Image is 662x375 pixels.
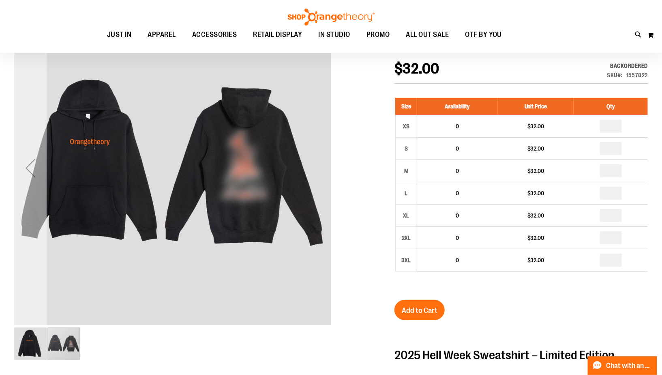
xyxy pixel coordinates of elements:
span: Chat with an Expert [606,362,652,370]
img: 2025 Hell Week Hooded Sweatshirt [14,8,331,325]
button: Chat with an Expert [588,356,658,375]
div: 1557822 [626,71,648,79]
span: APPAREL [148,26,176,44]
span: 0 [456,235,459,241]
div: $32.00 [502,234,570,242]
div: 3XL [400,254,412,266]
div: $32.00 [502,189,570,197]
th: Unit Price [498,98,574,115]
span: OTF BY YOU [465,26,502,44]
span: JUST IN [107,26,132,44]
img: Shop Orangetheory [287,9,376,26]
span: Add to Cart [402,306,437,315]
div: Previous [14,9,47,327]
span: 0 [456,123,459,129]
span: 0 [456,168,459,174]
div: Availability [607,62,648,70]
div: $32.00 [502,144,570,153]
th: Size [395,98,417,115]
div: image 1 of 2 [14,327,47,361]
div: XL [400,209,412,222]
span: 0 [456,212,459,219]
div: $32.00 [502,256,570,264]
div: 2025 Hell Week Hooded Sweatshirt [14,9,331,327]
div: $32.00 [502,167,570,175]
span: RETAIL DISPLAY [253,26,302,44]
div: image 2 of 2 [47,327,80,361]
span: PROMO [366,26,390,44]
span: IN STUDIO [318,26,350,44]
div: Backordered [607,62,648,70]
th: Availability [417,98,498,115]
img: 2025 Hell Week Hooded Sweatshirt [14,328,47,360]
span: $32.00 [394,60,439,77]
span: 0 [456,190,459,196]
span: 0 [456,145,459,152]
th: Qty [574,98,648,115]
span: ACCESSORIES [192,26,237,44]
div: $32.00 [502,122,570,130]
div: XS [400,120,412,132]
h2: 2025 Hell Week Sweatshirt – Limited Edition [394,349,648,362]
div: L [400,187,412,199]
button: Add to Cart [394,300,445,320]
div: M [400,165,412,177]
span: 0 [456,257,459,263]
div: $32.00 [502,211,570,220]
strong: SKU [607,72,623,78]
span: ALL OUT SALE [406,26,449,44]
div: 2XL [400,232,412,244]
div: carousel [14,9,331,361]
div: S [400,142,412,155]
